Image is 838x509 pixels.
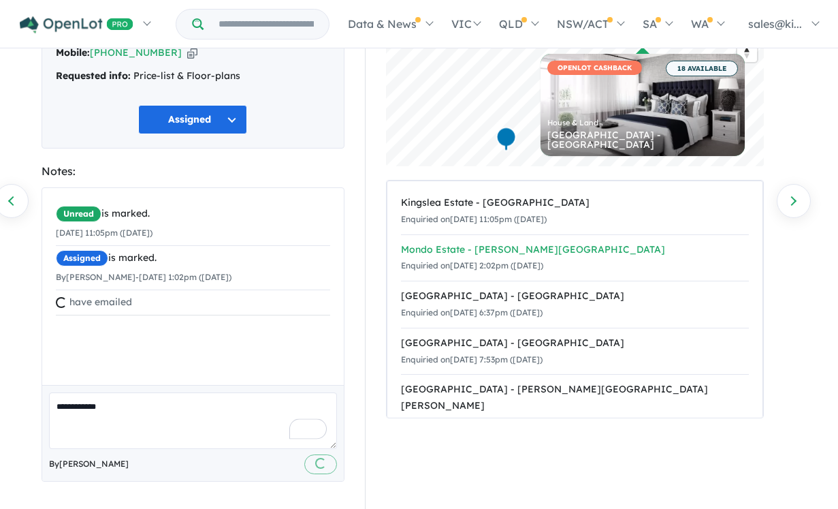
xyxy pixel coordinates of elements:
[401,281,749,328] a: [GEOGRAPHIC_DATA] - [GEOGRAPHIC_DATA]Enquiried on[DATE] 6:37pm ([DATE])
[401,188,749,235] a: Kingslea Estate - [GEOGRAPHIC_DATA]Enquiried on[DATE] 11:05pm ([DATE])
[737,43,757,62] span: Reset bearing to north
[401,374,749,437] a: [GEOGRAPHIC_DATA] - [PERSON_NAME][GEOGRAPHIC_DATA][PERSON_NAME]Enquiried on[DATE] 9:47am ([DATE])
[56,272,231,282] small: By [PERSON_NAME] - [DATE] 1:02pm ([DATE])
[401,234,749,282] a: Mondo Estate - [PERSON_NAME][GEOGRAPHIC_DATA]Enquiried on[DATE] 2:02pm ([DATE])
[401,335,749,352] div: [GEOGRAPHIC_DATA] - [GEOGRAPHIC_DATA]
[666,61,738,76] span: 18 AVAILABLE
[187,46,197,60] button: Copy
[547,119,738,127] div: House & Land
[56,206,101,222] span: Unread
[541,54,745,156] a: OPENLOT CASHBACK 18 AVAILABLE House & Land [GEOGRAPHIC_DATA] - [GEOGRAPHIC_DATA]
[496,127,516,152] div: Map marker
[42,162,344,181] div: Notes:
[401,354,543,365] small: Enquiried on [DATE] 7:53pm ([DATE])
[56,250,108,266] span: Assigned
[56,206,330,222] div: is marked.
[401,195,749,211] div: Kingslea Estate - [GEOGRAPHIC_DATA]
[401,242,749,258] div: Mondo Estate - [PERSON_NAME][GEOGRAPHIC_DATA]
[56,68,330,84] div: Price-list & Floor-plans
[90,46,182,59] a: [PHONE_NUMBER]
[56,250,330,266] div: is marked.
[401,328,749,375] a: [GEOGRAPHIC_DATA] - [GEOGRAPHIC_DATA]Enquiried on[DATE] 7:53pm ([DATE])
[401,382,749,414] div: [GEOGRAPHIC_DATA] - [PERSON_NAME][GEOGRAPHIC_DATA][PERSON_NAME]
[737,42,757,62] button: Reset bearing to north
[20,16,133,33] img: Openlot PRO Logo White
[56,228,152,238] small: [DATE] 11:05pm ([DATE])
[748,17,802,31] span: sales@ki...
[138,105,247,134] button: Assigned
[49,392,337,449] textarea: To enrich screen reader interactions, please activate Accessibility in Grammarly extension settings
[206,10,326,39] input: Try estate name, suburb, builder or developer
[547,130,738,149] div: [GEOGRAPHIC_DATA] - [GEOGRAPHIC_DATA]
[401,260,543,271] small: Enquiried on [DATE] 2:02pm ([DATE])
[69,296,132,308] span: have emailed
[401,417,543,427] small: Enquiried on [DATE] 9:47am ([DATE])
[56,70,131,82] strong: Requested info:
[547,61,642,75] span: OPENLOT CASHBACK
[49,457,129,471] span: By [PERSON_NAME]
[401,288,749,305] div: [GEOGRAPHIC_DATA] - [GEOGRAPHIC_DATA]
[56,46,90,59] strong: Mobile:
[401,307,543,318] small: Enquiried on [DATE] 6:37pm ([DATE])
[401,214,547,224] small: Enquiried on [DATE] 11:05pm ([DATE])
